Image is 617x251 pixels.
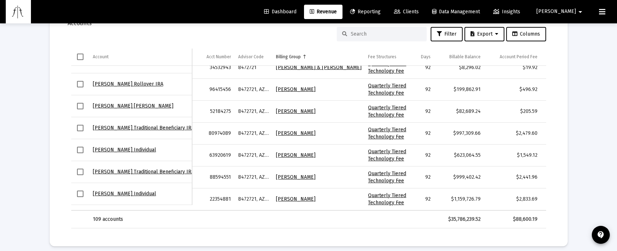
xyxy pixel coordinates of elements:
[192,49,235,66] td: Column Acct Number
[545,130,569,137] div: $0.00
[488,152,537,159] div: $1,549.12
[488,196,537,203] div: $2,833.69
[488,174,537,181] div: $2,441.96
[368,127,406,133] a: Quarterly Tiered
[506,27,546,41] button: Columns
[368,105,406,111] a: Quarterly Tiered
[364,49,410,66] td: Column Fee Structures
[93,169,194,175] a: [PERSON_NAME] Traditional Beneficiary IRA
[545,174,569,181] div: $0.00
[488,108,537,115] div: $205.59
[437,31,457,37] span: Filter
[368,170,406,177] a: Quarterly Tiered
[471,31,498,37] span: Export
[545,196,569,203] div: $5,275.65
[235,188,272,210] td: 8472721, AZHL
[368,83,406,89] a: Quarterly Tiered
[272,49,364,66] td: Column Billing Group
[276,174,316,180] a: [PERSON_NAME]
[432,9,480,15] span: Data Management
[410,122,435,144] td: 92
[93,103,173,109] a: [PERSON_NAME] [PERSON_NAME]
[77,54,83,60] div: Select all
[276,152,316,158] a: [PERSON_NAME]
[410,49,435,66] td: Column Days
[438,174,481,181] div: $999,402.42
[545,152,569,159] div: $4,731.22
[438,130,481,137] div: $997,309.66
[93,216,189,223] div: 109 accounts
[545,86,569,93] div: $0.00
[192,188,235,210] td: 22354881
[545,108,569,115] div: $0.00
[596,231,605,239] mat-icon: contact_support
[351,31,421,37] input: Search
[77,147,83,153] div: Select row
[368,192,406,198] a: Quarterly Tiered
[77,169,83,175] div: Select row
[434,49,484,66] td: Column Billable Balance
[93,147,156,153] a: [PERSON_NAME] Individual
[192,144,235,166] td: 63920619
[368,61,406,67] a: Quarterly Tiered
[388,5,425,19] a: Clients
[410,78,435,100] td: 92
[488,216,537,223] div: $88,600.19
[344,5,386,19] a: Reporting
[276,86,316,92] a: [PERSON_NAME]
[368,149,406,155] a: Quarterly Tiered
[438,108,481,115] div: $82,689.24
[368,90,404,96] a: Technology Fee
[77,103,83,109] div: Select row
[438,196,481,203] div: $1,159,726.79
[93,81,163,87] a: [PERSON_NAME] Rollover IRA
[235,49,272,66] td: Column Advisor Code
[368,200,404,206] a: Technology Fee
[493,9,520,15] span: Insights
[410,188,435,210] td: 92
[276,64,362,70] a: [PERSON_NAME] & [PERSON_NAME]
[487,5,526,19] a: Insights
[368,156,404,162] a: Technology Fee
[545,64,569,71] div: $0.00
[438,216,481,223] div: $35,786,239.52
[426,5,486,19] a: Data Management
[235,166,272,188] td: 8472721, AZHL
[368,68,404,74] a: Technology Fee
[264,9,296,15] span: Dashboard
[438,64,481,71] div: $8,296.02
[238,54,264,60] div: Advisor Code
[192,100,235,122] td: 52184275
[500,54,537,60] div: Account Period Fee
[235,122,272,144] td: 8472721, AZHL
[488,130,537,137] div: $2,479.60
[368,112,404,118] a: Technology Fee
[276,54,301,60] div: Billing Group
[93,125,194,131] a: [PERSON_NAME] Traditional Beneficiary IRA
[192,78,235,100] td: 96415456
[350,9,381,15] span: Reporting
[438,152,481,159] div: $623,064.55
[192,166,235,188] td: 88594551
[276,196,316,202] a: [PERSON_NAME]
[394,9,419,15] span: Clients
[258,5,302,19] a: Dashboard
[410,144,435,166] td: 92
[438,86,481,93] div: $199,862.91
[192,56,235,78] td: 34532943
[235,100,272,122] td: 8472721, AZHL
[276,108,316,114] a: [PERSON_NAME]
[488,86,537,93] div: $496.92
[576,5,585,19] mat-icon: arrow_drop_down
[77,191,83,197] div: Select row
[310,9,337,15] span: Revenue
[368,134,404,140] a: Technology Fee
[11,5,26,19] img: Dashboard
[235,78,272,100] td: 8472721, AZHL
[410,56,435,78] td: 92
[93,54,109,60] div: Account
[304,5,342,19] a: Revenue
[484,49,541,66] td: Column Account Period Fee
[71,49,546,228] div: Data grid
[235,56,272,78] td: 8472721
